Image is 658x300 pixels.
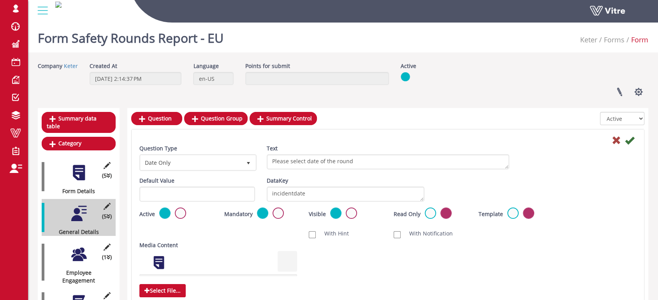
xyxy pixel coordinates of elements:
[42,269,110,284] div: Employee Engagement
[42,112,116,133] a: Summary data table
[184,112,248,125] a: Question Group
[580,35,597,44] a: Keter
[401,72,410,82] img: yes
[139,177,174,185] label: Default Value
[38,19,223,52] h1: Form Safety Rounds Report - EU
[625,35,648,45] li: Form
[401,62,416,70] label: Active
[309,210,326,218] label: Visible
[90,62,117,70] label: Created At
[55,2,62,8] img: 89a1e879-483e-4009-bea7-dbfb47cfb1c8.jpg
[394,231,401,238] input: With Notification
[42,228,110,236] div: General Details
[267,145,278,152] label: Text
[64,62,78,70] a: Keter
[139,284,186,297] span: Select File...
[42,187,110,195] div: Form Details
[267,177,288,185] label: DataKey
[42,137,116,150] a: Category
[139,241,178,249] label: Media Content
[193,62,218,70] label: Language
[131,112,182,125] a: Question
[267,187,424,202] textarea: incidentdate
[309,231,316,238] input: With Hint
[102,253,112,261] span: (1 )
[317,230,349,237] label: With Hint
[245,62,290,70] label: Points for submit
[102,172,112,180] span: (5 )
[394,210,420,218] label: Read Only
[267,154,509,169] textarea: Please select date of the round
[224,210,253,218] label: Mandatory
[102,213,112,220] span: (5 )
[139,145,177,152] label: Question Type
[479,210,503,218] label: Template
[401,230,453,237] label: With Notification
[241,155,255,169] span: select
[250,112,317,125] a: Summary Control
[38,62,62,70] label: Company
[604,35,625,44] a: Forms
[141,155,241,169] span: Date Only
[139,210,155,218] label: Active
